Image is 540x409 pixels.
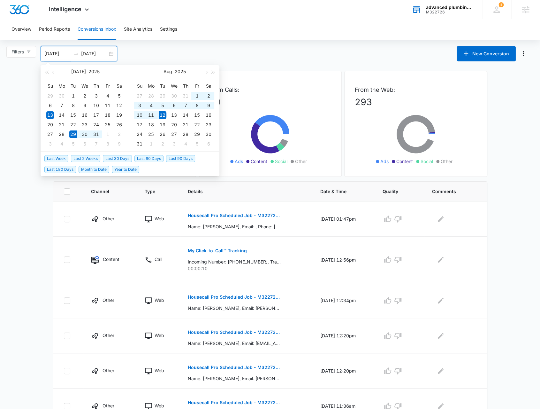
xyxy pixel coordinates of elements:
td: 2025-07-31 [90,130,102,139]
div: 4 [147,102,155,109]
td: 2025-07-16 [79,110,90,120]
button: Housecall Pro Scheduled Job - M322726 - advanced plumbing systems llc [188,325,281,340]
span: Details [188,188,296,195]
div: 5 [193,140,201,148]
input: End date [81,50,108,57]
div: 18 [104,111,111,119]
div: 24 [92,121,100,129]
th: Th [180,81,191,91]
span: Year to Date [112,166,139,173]
th: Tu [67,81,79,91]
td: 2025-08-18 [145,120,157,130]
div: 25 [147,130,155,138]
div: 2 [205,92,212,100]
p: Housecall Pro Scheduled Job - M322726 - advanced plumbing systems llc [188,400,281,405]
div: 31 [136,140,143,148]
div: 6 [170,102,178,109]
div: 3 [136,102,143,109]
div: 31 [92,130,100,138]
div: 1 [193,92,201,100]
span: Intelligence [49,6,81,12]
div: 26 [159,130,166,138]
td: [DATE] 12:56pm [313,237,375,283]
td: 2025-07-28 [145,91,157,101]
td: 2025-08-01 [102,130,113,139]
div: account name [426,5,473,10]
th: Sa [113,81,125,91]
div: 29 [193,130,201,138]
td: 2025-07-27 [134,91,145,101]
div: 3 [46,140,54,148]
span: Quality [383,188,407,195]
p: From Calls: [209,85,331,94]
button: Site Analytics [124,19,152,40]
th: We [168,81,180,91]
div: 30 [170,92,178,100]
td: 2025-07-29 [157,91,168,101]
span: Ads [380,158,389,165]
td: 2025-07-05 [113,91,125,101]
td: 2025-08-04 [145,101,157,110]
th: Mo [145,81,157,91]
div: 8 [69,102,77,109]
button: Housecall Pro Scheduled Job - M322726 - advanced plumbing systems llc [188,289,281,305]
th: Fr [191,81,203,91]
button: 2025 [88,65,100,78]
td: 2025-08-24 [134,130,145,139]
span: Social [275,158,287,165]
td: 2025-07-03 [90,91,102,101]
div: 22 [69,121,77,129]
div: 4 [182,140,189,148]
td: 2025-08-02 [203,91,214,101]
button: Housecall Pro Scheduled Job - M322726 - advanced plumbing systems llc [188,208,281,223]
p: Web [155,332,164,339]
td: 2025-07-29 [67,130,79,139]
div: 28 [147,92,155,100]
div: 27 [136,92,143,100]
div: 16 [205,111,212,119]
button: Edit Comments [436,366,446,376]
td: 2025-08-02 [113,130,125,139]
div: 29 [69,130,77,138]
th: Sa [203,81,214,91]
div: 20 [46,121,54,129]
th: Su [134,81,145,91]
button: [DATE] [71,65,86,78]
span: Comments [432,188,467,195]
div: 7 [182,102,189,109]
td: 2025-08-26 [157,130,168,139]
td: 2025-07-30 [79,130,90,139]
span: Other [441,158,453,165]
div: 5 [115,92,123,100]
div: 30 [205,130,212,138]
td: 2025-08-17 [134,120,145,130]
td: 2025-07-31 [180,91,191,101]
p: Name: [PERSON_NAME], Email: [PERSON_NAME][EMAIL_ADDRESS][DOMAIN_NAME], Phone: [PHONE_NUMBER], Add... [188,375,281,382]
td: 2025-08-14 [180,110,191,120]
div: 13 [46,111,54,119]
div: 6 [81,140,88,148]
td: 2025-07-26 [113,120,125,130]
td: 2025-07-01 [67,91,79,101]
div: 17 [92,111,100,119]
span: Content [251,158,267,165]
td: 2025-07-27 [44,130,56,139]
p: Content [103,256,119,263]
td: 2025-07-06 [44,101,56,110]
td: 2025-07-08 [67,101,79,110]
th: Su [44,81,56,91]
p: Other [103,332,114,339]
td: 2025-08-30 [203,130,214,139]
p: 50 [209,95,331,109]
div: 11 [147,111,155,119]
td: 2025-08-31 [134,139,145,149]
div: 23 [81,121,88,129]
td: 2025-08-16 [203,110,214,120]
button: Edit Comments [436,255,446,265]
td: 2025-07-19 [113,110,125,120]
div: 7 [92,140,100,148]
div: 28 [58,130,65,138]
td: 2025-06-30 [56,91,67,101]
button: Edit Comments [436,331,446,341]
td: 2025-08-19 [157,120,168,130]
